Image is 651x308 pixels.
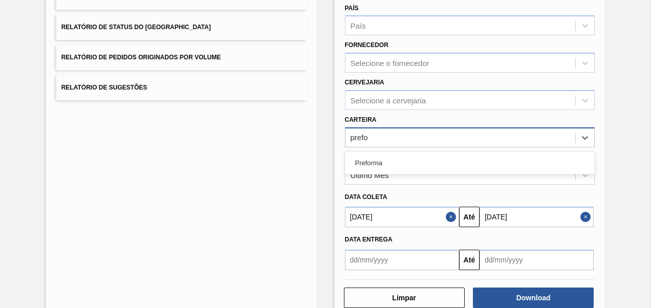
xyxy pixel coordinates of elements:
[473,288,594,308] button: Download
[56,45,307,70] button: Relatório de Pedidos Originados por Volume
[56,15,307,40] button: Relatório de Status do [GEOGRAPHIC_DATA]
[345,236,393,243] span: Data Entrega
[480,250,594,270] input: dd/mm/yyyy
[345,250,459,270] input: dd/mm/yyyy
[351,59,429,68] div: Selecione o fornecedor
[345,207,459,227] input: dd/mm/yyyy
[61,24,211,31] span: Relatório de Status do [GEOGRAPHIC_DATA]
[345,153,595,172] div: Preforma
[351,96,426,104] div: Selecione a cervejaria
[345,116,377,123] label: Carteira
[61,54,221,61] span: Relatório de Pedidos Originados por Volume
[351,21,366,30] div: País
[345,193,387,201] span: Data coleta
[345,41,388,49] label: Fornecedor
[459,250,480,270] button: Até
[480,207,594,227] input: dd/mm/yyyy
[61,84,147,91] span: Relatório de Sugestões
[345,79,384,86] label: Cervejaria
[345,5,359,12] label: País
[56,75,307,100] button: Relatório de Sugestões
[344,288,465,308] button: Limpar
[351,170,389,179] div: Último Mês
[446,207,459,227] button: Close
[580,207,594,227] button: Close
[459,207,480,227] button: Até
